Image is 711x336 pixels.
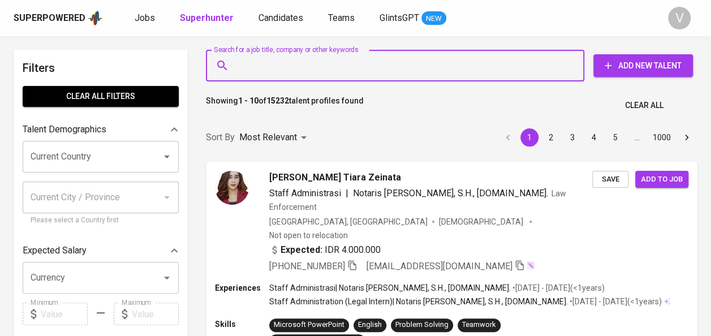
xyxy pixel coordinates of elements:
[568,296,662,307] p: • [DATE] - [DATE] ( <1 years )
[238,96,258,105] b: 1 - 10
[180,12,234,23] b: Superhunter
[269,189,566,212] span: Law Enforcement
[328,12,355,23] span: Teams
[23,123,106,136] p: Talent Demographics
[239,131,297,144] p: Most Relevant
[215,171,249,205] img: 86b6402f0a0b0a6f42235afeb8eaf94c.jpeg
[380,11,446,25] a: GlintsGPT NEW
[274,320,344,330] div: Microsoft PowerPoint
[520,128,538,147] button: page 1
[159,270,175,286] button: Open
[649,128,674,147] button: Go to page 1000
[215,318,269,330] p: Skills
[32,89,170,104] span: Clear All filters
[269,282,511,294] p: Staff Administrasi | Notaris [PERSON_NAME], S.H., [DOMAIN_NAME].
[180,11,236,25] a: Superhunter
[358,320,382,330] div: English
[31,215,171,226] p: Please select a Country first
[206,131,235,144] p: Sort By
[606,128,624,147] button: Go to page 5
[23,86,179,107] button: Clear All filters
[635,171,688,188] button: Add to job
[258,12,303,23] span: Candidates
[135,11,157,25] a: Jobs
[14,10,103,27] a: Superpoweredapp logo
[628,132,646,143] div: …
[620,95,668,116] button: Clear All
[421,13,446,24] span: NEW
[563,128,581,147] button: Go to page 3
[497,128,697,147] nav: pagination navigation
[641,173,683,186] span: Add to job
[346,187,348,200] span: |
[585,128,603,147] button: Go to page 4
[625,98,663,113] span: Clear All
[23,118,179,141] div: Talent Demographics
[439,216,525,227] span: [DEMOGRAPHIC_DATA]
[14,12,85,25] div: Superpowered
[258,11,305,25] a: Candidates
[269,261,345,272] span: [PHONE_NUMBER]
[88,10,103,27] img: app logo
[132,303,179,325] input: Value
[462,320,496,330] div: Teamwork
[328,11,357,25] a: Teams
[511,282,605,294] p: • [DATE] - [DATE] ( <1 years )
[135,12,155,23] span: Jobs
[41,303,88,325] input: Value
[269,243,381,257] div: IDR 4.000.000
[159,149,175,165] button: Open
[23,239,179,262] div: Expected Salary
[678,128,696,147] button: Go to next page
[602,59,684,73] span: Add New Talent
[269,188,341,199] span: Staff Administrasi
[598,173,623,186] span: Save
[215,282,269,294] p: Experiences
[269,216,428,227] div: [GEOGRAPHIC_DATA], [GEOGRAPHIC_DATA]
[269,296,568,307] p: Staff Administration (Legal Intern) | Notaris [PERSON_NAME], S.H., [DOMAIN_NAME].
[206,95,364,116] p: Showing of talent profiles found
[23,244,87,257] p: Expected Salary
[668,7,691,29] div: V
[269,171,401,184] span: [PERSON_NAME] Tiara Zeinata
[542,128,560,147] button: Go to page 2
[353,188,548,199] span: Notaris [PERSON_NAME], S.H., [DOMAIN_NAME].
[395,320,449,330] div: Problem Solving
[23,59,179,77] h6: Filters
[380,12,419,23] span: GlintsGPT
[239,127,311,148] div: Most Relevant
[526,261,535,270] img: magic_wand.svg
[281,243,322,257] b: Expected:
[367,261,512,272] span: [EMAIL_ADDRESS][DOMAIN_NAME]
[592,171,628,188] button: Save
[269,230,348,241] p: Not open to relocation
[266,96,289,105] b: 15232
[593,54,693,77] button: Add New Talent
